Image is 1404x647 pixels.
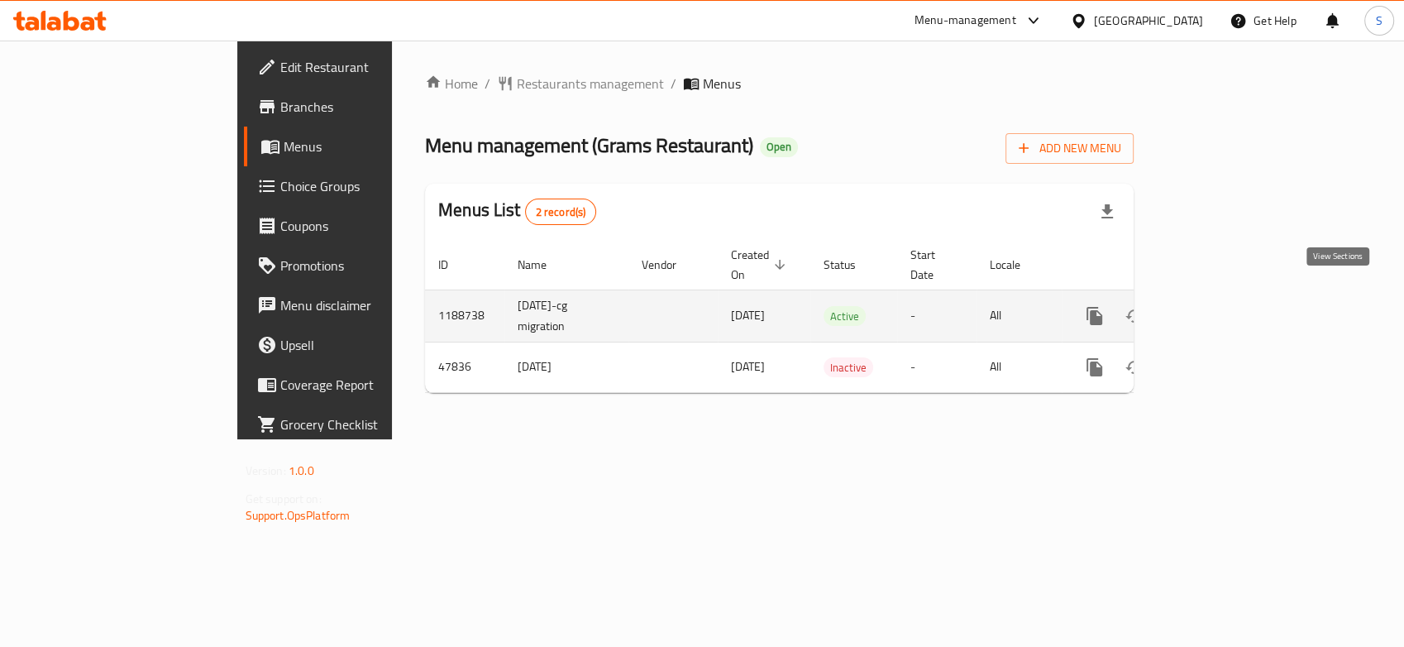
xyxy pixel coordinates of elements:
[1087,192,1127,232] div: Export file
[246,488,322,510] span: Get support on:
[671,74,676,93] li: /
[425,240,1247,393] table: enhanced table
[244,47,472,87] a: Edit Restaurant
[518,255,568,275] span: Name
[910,245,957,285] span: Start Date
[244,246,472,285] a: Promotions
[526,204,596,220] span: 2 record(s)
[280,375,459,395] span: Coverage Report
[977,342,1062,392] td: All
[246,460,286,482] span: Version:
[915,11,1016,31] div: Menu-management
[438,255,470,275] span: ID
[244,206,472,246] a: Coupons
[517,74,664,93] span: Restaurants management
[897,342,977,392] td: -
[824,306,866,326] div: Active
[1005,133,1134,164] button: Add New Menu
[1115,296,1154,336] button: Change Status
[760,140,798,154] span: Open
[280,97,459,117] span: Branches
[824,358,873,377] span: Inactive
[425,127,753,164] span: Menu management ( Grams Restaurant )
[244,166,472,206] a: Choice Groups
[244,87,472,127] a: Branches
[280,415,459,434] span: Grocery Checklist
[1075,296,1115,336] button: more
[280,216,459,236] span: Coupons
[280,57,459,77] span: Edit Restaurant
[289,460,314,482] span: 1.0.0
[731,245,790,285] span: Created On
[1094,12,1203,30] div: [GEOGRAPHIC_DATA]
[977,290,1062,342] td: All
[485,74,490,93] li: /
[731,304,765,326] span: [DATE]
[244,405,472,444] a: Grocery Checklist
[990,255,1042,275] span: Locale
[1376,12,1383,30] span: S
[824,307,866,326] span: Active
[824,357,873,377] div: Inactive
[760,137,798,157] div: Open
[244,285,472,325] a: Menu disclaimer
[280,256,459,276] span: Promotions
[824,255,877,275] span: Status
[1062,240,1247,290] th: Actions
[525,199,597,225] div: Total records count
[1019,138,1120,159] span: Add New Menu
[897,290,977,342] td: -
[244,365,472,405] a: Coverage Report
[280,295,459,315] span: Menu disclaimer
[438,198,596,225] h2: Menus List
[244,325,472,365] a: Upsell
[504,342,628,392] td: [DATE]
[280,335,459,355] span: Upsell
[244,127,472,166] a: Menus
[703,74,741,93] span: Menus
[246,505,351,526] a: Support.OpsPlatform
[642,255,698,275] span: Vendor
[1075,347,1115,387] button: more
[497,74,664,93] a: Restaurants management
[1115,347,1154,387] button: Change Status
[731,356,765,377] span: [DATE]
[504,290,628,342] td: [DATE]-cg migration
[284,137,459,156] span: Menus
[280,176,459,196] span: Choice Groups
[425,74,1134,93] nav: breadcrumb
